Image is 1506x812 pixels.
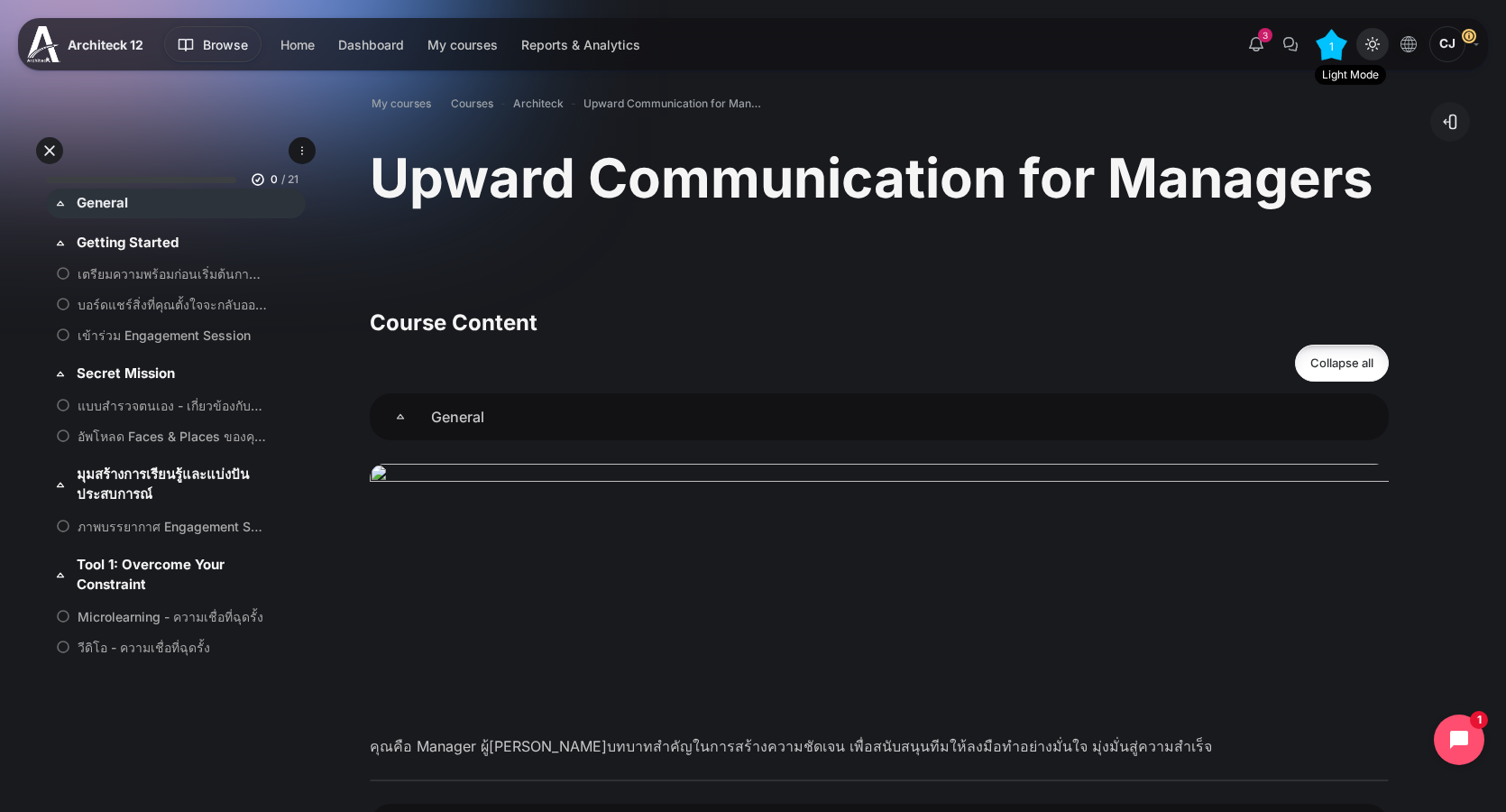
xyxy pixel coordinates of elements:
nav: Navigation bar [370,92,1389,115]
div: Show notification window with 3 new notifications [1240,28,1272,60]
span: 0 [271,171,278,188]
a: Reports & Analytics [510,30,651,60]
span: Collapse [51,364,69,383]
a: เตรียมความพร้อมก่อนเริ่มต้นการเรียนรู้ [78,264,267,283]
button: There are 0 unread conversations [1274,28,1307,60]
span: Chanwut J [1429,26,1465,62]
a: อัพโหลด Faces & Places ของคุณกัน [78,427,267,446]
a: My courses [417,30,509,60]
a: A12 A12 Architeck 12 [27,26,151,62]
a: บอร์ดแชร์สิ่งที่คุณตั้งใจจะกลับออกไปลงมือทำหลังจากออกจากเซสชัน [78,295,267,314]
span: Collapse [51,475,69,494]
a: แบบสำรวจตนเอง - เกี่ยวข้องกับฉันอย่างไร [78,396,267,415]
span: / 21 [281,171,298,188]
a: Getting Started [77,233,271,254]
span: Collapse all [1310,355,1373,373]
a: Dashboard [327,30,415,60]
a: General [77,193,271,214]
button: Browse [164,26,262,62]
a: Architeck [513,96,564,112]
div: Level #1 [1316,29,1347,60]
a: Upward Communication for Managers [583,96,764,112]
h1: Upward Communication for Managers [370,143,1373,213]
a: Courses [451,96,493,112]
a: Tool 1: Overcome Your Constraint [77,555,271,595]
span: คุณคือ Manager ผู้[PERSON_NAME]บทบาทสำคัญในการสร้างความชัดเจน เพื่อสนับสนุนทีมให้ลงมือทำอย่างมั่น... [370,737,1212,755]
a: General [370,393,431,440]
a: User menu [1429,26,1479,62]
a: Secret Mission [77,364,271,384]
a: วีดิโอ - ความเชื่อที่ฉุดรั้ง [78,638,267,657]
span: Collapse [51,194,69,212]
a: Level #1 [1309,28,1354,60]
a: My courses [372,96,431,112]
div: Light Mode [1359,31,1386,58]
a: มุมสร้างการเรียนรู้และแบ่งปันประสบการณ์ [77,465,271,505]
a: เข้าร่วม Engagement Session [78,326,267,345]
a: Home [270,30,326,60]
span: Browse [203,35,248,54]
img: A12 [27,26,60,62]
div: 3 [1258,28,1272,42]
button: Languages [1392,28,1425,60]
a: Microlearning - ความเชื่อที่ฉุดรั้ง [78,607,267,626]
h3: Course Content [370,309,1389,337]
a: ภาพบรรยากาศ Engagement Session [78,517,267,536]
span: Collapse [51,566,69,584]
button: Light Mode Dark Mode [1356,28,1389,60]
span: Collapse [51,234,69,252]
a: Collapse all [1295,345,1389,382]
span: Architeck 12 [68,35,143,54]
